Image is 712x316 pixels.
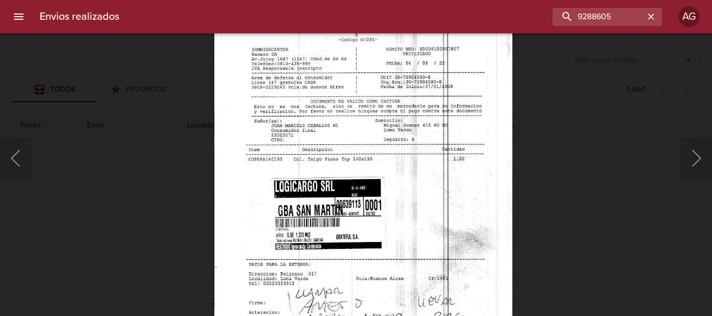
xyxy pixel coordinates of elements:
[6,4,31,29] button: menu
[679,6,699,27] div: AG
[681,137,712,179] button: Siguiente
[679,6,699,27] div: Abrir información de usuario
[40,8,119,25] h6: Envios realizados
[553,8,644,26] input: buscar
